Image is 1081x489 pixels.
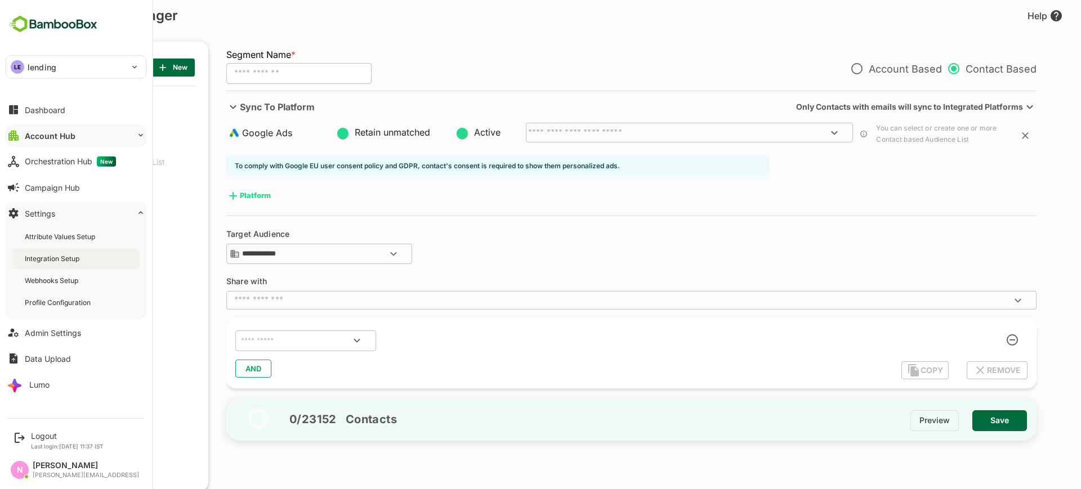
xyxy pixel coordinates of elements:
div: Data Upload [25,354,71,364]
span: New [97,156,116,167]
button: Open [304,327,331,354]
div: Integration Setup [25,254,82,263]
span: Save [942,413,979,428]
span: New [121,60,146,75]
div: Logout [31,431,104,441]
p: Only Contacts with emails will sync to Integrated Platforms [757,99,984,115]
div: Platform [200,191,231,205]
div: Settings [25,209,55,218]
div: Orchestration Hub [25,156,116,167]
p: Contact Based [903,57,997,80]
div: [PERSON_NAME] [33,461,139,470]
p: Last login: [DATE] 11:37 IST [31,443,104,450]
div: N [11,461,29,479]
button: Admin Settings [6,321,146,344]
div: LElending [6,56,146,78]
div: Lumo [29,380,50,389]
div: Profile Configuration [25,298,93,307]
img: BambooboxFullLogoMark.5f36c76dfaba33ec1ec1367b70bb1252.svg [6,14,101,35]
button: New [112,59,155,77]
button: Lumo [6,373,146,396]
div: Google Ads [187,123,271,156]
div: [PERSON_NAME][EMAIL_ADDRESS] [33,472,139,479]
button: Campaign Hub [6,176,146,199]
div: Active [399,123,461,156]
div: LE [11,60,24,74]
div: Retain unmatched [280,123,391,144]
p: You can select or create one or more Contact based Audience List [837,123,971,145]
button: Dashboard [6,98,146,121]
button: Data Upload [6,347,146,370]
button: Open [781,119,808,146]
button: Account Hub [6,124,146,147]
button: Orchestration HubNew [6,150,146,173]
button: Settings [6,202,146,225]
p: Account Based [806,57,903,80]
button: Open [965,287,992,314]
h6: Target Audience [187,230,288,244]
div: Webhooks Setup [25,276,81,285]
div: Account Hub [25,131,75,141]
button: Save [933,410,988,431]
div: Contact based audience list on Google ads can be modified, unlike some other rule based or automa... [814,123,971,145]
div: Campaign Hub [25,183,80,192]
div: export-type [806,57,997,78]
p: SEGMENT LIST [14,59,71,77]
div: Dashboard [25,105,65,115]
button: Open [341,240,368,267]
p: To comply with Google EU user consent policy and GDPR, contact's consent is required to show them... [195,161,580,176]
div: Admin Settings [25,328,81,338]
div: Platform [187,188,266,209]
h5: 0 / 23152 [241,412,297,426]
p: Sync To Platform [200,100,275,114]
h5: Contacts [297,412,358,426]
span: Segment Name [187,49,256,60]
div: Attribute Values Setup [25,232,97,241]
p: lending [28,61,56,73]
h6: Share with [187,277,288,291]
div: Help [988,9,1024,23]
